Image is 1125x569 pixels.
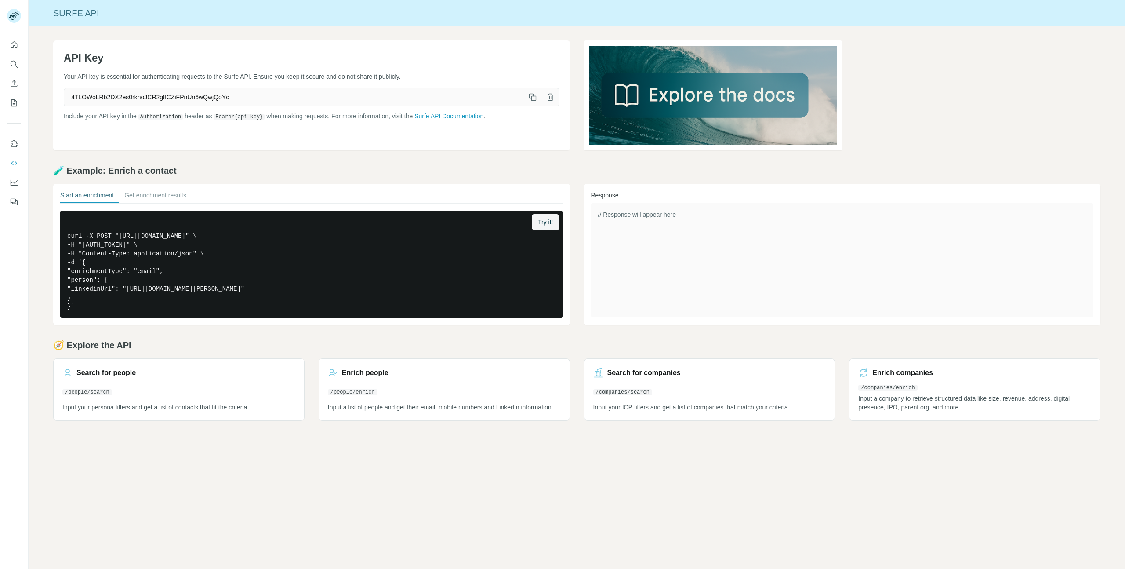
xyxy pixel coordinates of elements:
h2: 🧪 Example: Enrich a contact [53,164,1100,177]
h2: 🧭 Explore the API [53,339,1100,351]
span: 4TLOWoLRb2DX2es0rknoJCR2g8CZiFPnUn6wQwjQoYc [64,89,524,105]
code: Bearer {api-key} [214,114,265,120]
h3: Search for companies [607,368,681,378]
p: Input your ICP filters and get a list of companies that match your criteria. [593,403,826,412]
button: Dashboard [7,175,21,190]
button: Quick start [7,37,21,53]
a: Search for people/people/searchInput your persona filters and get a list of contacts that fit the... [53,358,305,421]
p: Input your persona filters and get a list of contacts that fit the criteria. [62,403,295,412]
p: Input a list of people and get their email, mobile numbers and LinkedIn information. [328,403,561,412]
button: Search [7,56,21,72]
h3: Search for people [76,368,136,378]
button: Try it! [532,214,559,230]
code: /companies/enrich [858,385,917,391]
span: Try it! [538,218,553,226]
code: /people/enrich [328,389,377,395]
button: Feedback [7,194,21,210]
p: Input a company to retrieve structured data like size, revenue, address, digital presence, IPO, p... [858,394,1091,412]
code: /people/search [62,389,112,395]
button: Use Surfe on LinkedIn [7,136,21,152]
a: Enrich companies/companies/enrichInput a company to retrieve structured data like size, revenue, ... [849,358,1100,421]
a: Search for companies/companies/searchInput your ICP filters and get a list of companies that matc... [584,358,835,421]
button: My lists [7,95,21,111]
button: Get enrichment results [124,191,186,203]
code: /companies/search [593,389,652,395]
button: Start an enrichment [60,191,114,203]
h1: API Key [64,51,559,65]
p: Include your API key in the header as when making requests. For more information, visit the . [64,112,559,121]
a: Enrich people/people/enrichInput a list of people and get their email, mobile numbers and LinkedI... [319,358,570,421]
button: Use Surfe API [7,155,21,171]
div: Surfe API [29,7,1125,19]
h3: Enrich companies [872,368,933,378]
span: // Response will appear here [598,211,676,218]
h3: Enrich people [342,368,388,378]
a: Surfe API Documentation [414,113,483,120]
code: Authorization [138,114,183,120]
h3: Response [591,191,1094,200]
p: Your API key is essential for authenticating requests to the Surfe API. Ensure you keep it secure... [64,72,559,81]
pre: curl -X POST "[URL][DOMAIN_NAME]" \ -H "[AUTH_TOKEN]" \ -H "Content-Type: application/json" \ -d ... [60,211,563,318]
button: Enrich CSV [7,76,21,91]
